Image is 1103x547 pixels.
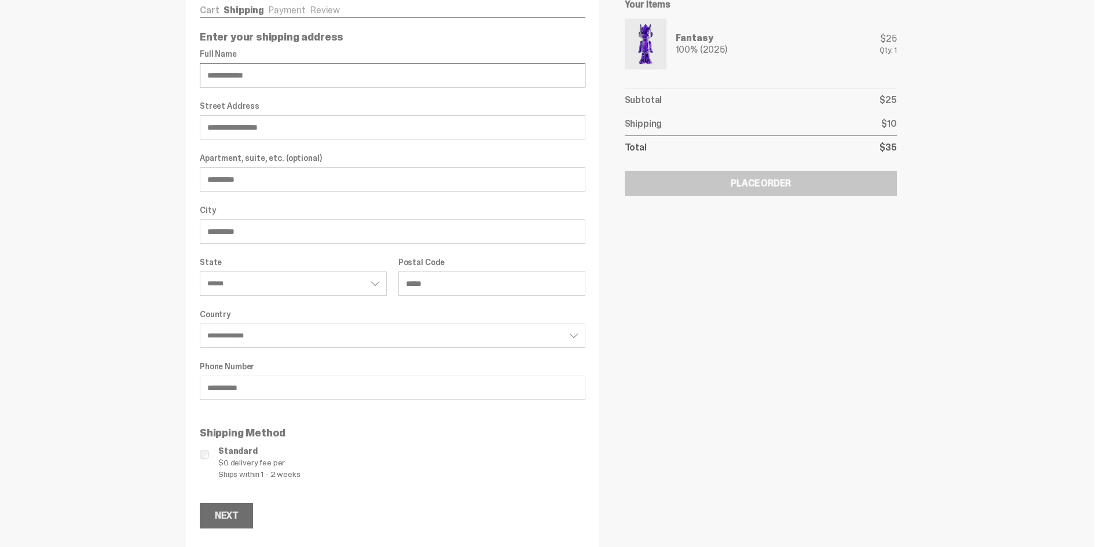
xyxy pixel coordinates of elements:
[625,143,647,152] p: Total
[880,96,897,105] p: $25
[625,96,662,105] p: Subtotal
[200,4,219,16] a: Cart
[200,428,585,438] p: Shipping Method
[880,46,897,54] div: Qty: 1
[676,34,727,43] div: Fantasy
[881,119,897,129] p: $10
[218,457,585,468] span: $0 delivery fee per
[200,101,585,111] label: Street Address
[676,45,727,54] div: 100% (2025)
[200,32,585,42] p: Enter your shipping address
[218,445,585,457] span: Standard
[200,205,585,215] label: City
[880,143,897,152] p: $35
[223,4,264,16] a: Shipping
[200,258,387,267] label: State
[627,21,664,67] img: Yahoo-HG---1.png
[625,119,662,129] p: Shipping
[218,468,585,480] span: Ships within 1 - 2 weeks
[200,49,585,58] label: Full Name
[200,310,585,319] label: Country
[625,171,897,196] button: Place Order
[215,511,238,520] div: Next
[200,153,585,163] label: Apartment, suite, etc. (optional)
[731,179,790,188] div: Place Order
[200,362,585,371] label: Phone Number
[880,34,897,43] div: $25
[200,503,253,528] button: Next
[398,258,585,267] label: Postal Code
